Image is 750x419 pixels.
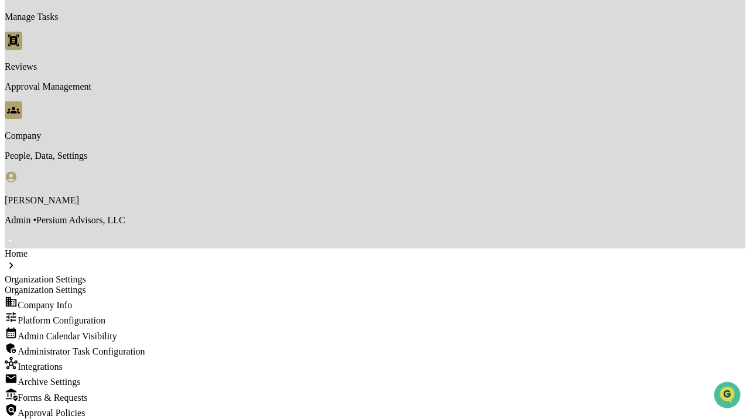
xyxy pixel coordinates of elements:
[83,198,142,207] a: Powered byPylon
[40,90,192,101] div: Start new chat
[12,171,21,180] div: 🔎
[7,143,80,164] a: 🖐️Preclearance
[23,170,74,182] span: Data Lookup
[23,148,76,159] span: Preclearance
[5,357,745,372] div: Integrations
[5,326,745,342] div: Admin Calendar Visibility
[30,53,193,66] input: Clear
[5,295,745,311] div: Company Info
[5,248,745,259] div: Home
[5,285,745,295] div: Organization Settings
[7,165,78,186] a: 🔎Data Lookup
[5,388,745,403] div: Forms & Requests
[12,90,33,111] img: 1746055101610-c473b297-6a78-478c-a979-82029cc54cd1
[5,215,745,226] p: Admin • Persium Advisors, LLC
[5,12,745,22] p: Manage Tasks
[80,143,150,164] a: 🗄️Attestations
[85,149,94,158] div: 🗄️
[5,151,745,161] p: People, Data, Settings
[12,25,213,43] p: How can we help?
[5,372,745,387] div: Archive Settings
[97,148,145,159] span: Attestations
[5,62,745,72] p: Reviews
[199,93,213,107] button: Start new chat
[117,199,142,207] span: Pylon
[5,195,745,206] p: [PERSON_NAME]
[12,149,21,158] div: 🖐️
[713,380,744,412] iframe: Open customer support
[5,81,745,92] p: Approval Management
[5,274,745,285] div: Organization Settings
[5,403,745,418] div: Approval Policies
[5,311,745,326] div: Platform Configuration
[5,131,745,141] p: Company
[5,342,745,357] div: Administrator Task Configuration
[40,101,148,111] div: We're available if you need us!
